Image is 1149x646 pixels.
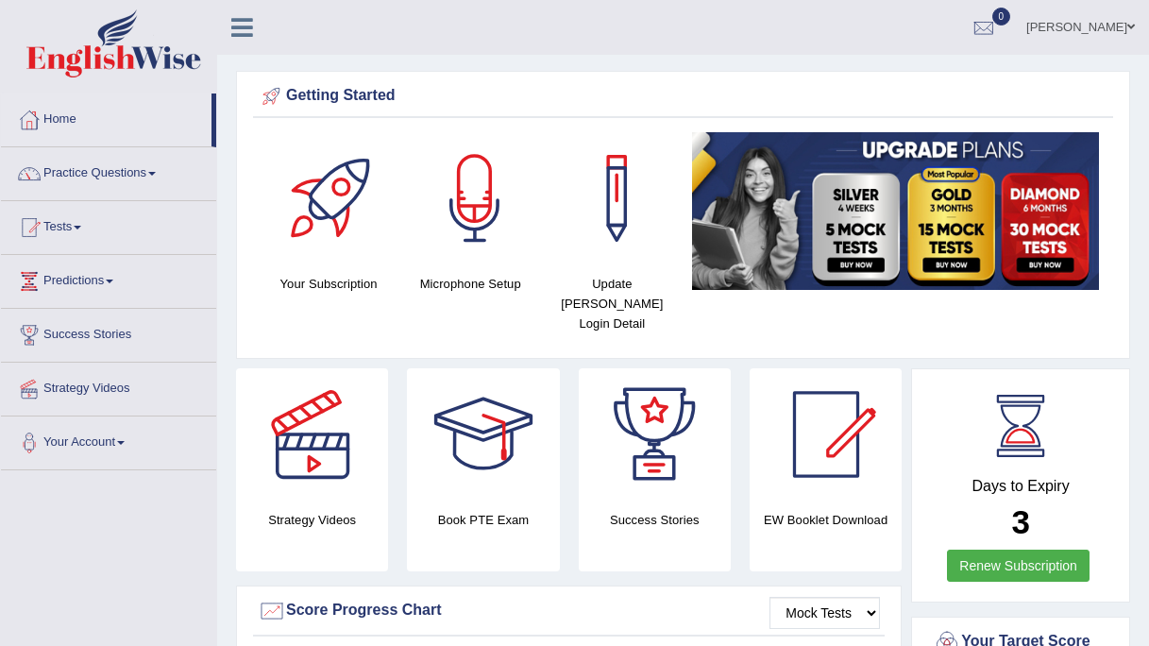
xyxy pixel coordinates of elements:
[267,274,390,294] h4: Your Subscription
[407,510,559,530] h4: Book PTE Exam
[409,274,532,294] h4: Microphone Setup
[1011,503,1029,540] b: 3
[1,93,211,141] a: Home
[550,274,673,333] h4: Update [PERSON_NAME] Login Detail
[1,309,216,356] a: Success Stories
[1,201,216,248] a: Tests
[1,416,216,464] a: Your Account
[1,147,216,195] a: Practice Questions
[933,478,1108,495] h4: Days to Expiry
[579,510,731,530] h4: Success Stories
[258,82,1108,110] div: Getting Started
[1,363,216,410] a: Strategy Videos
[992,8,1011,25] span: 0
[947,550,1090,582] a: Renew Subscription
[692,132,1099,290] img: small5.jpg
[750,510,902,530] h4: EW Booklet Download
[258,597,880,625] div: Score Progress Chart
[1,255,216,302] a: Predictions
[236,510,388,530] h4: Strategy Videos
